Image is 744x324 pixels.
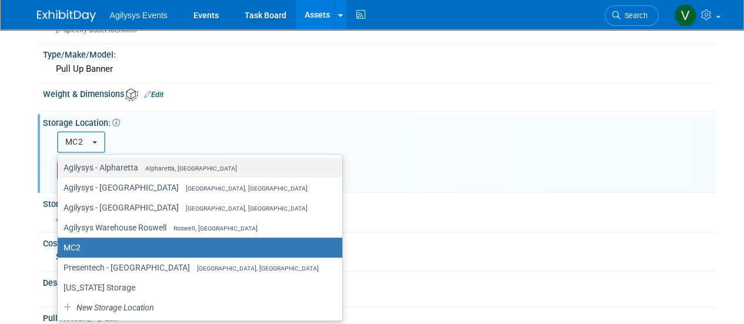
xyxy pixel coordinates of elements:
[179,185,308,192] span: [GEOGRAPHIC_DATA], [GEOGRAPHIC_DATA]
[43,274,716,289] div: Description:
[144,91,164,99] a: Edit
[37,10,96,22] img: ExhibitDay
[75,303,154,312] span: New Storage Location
[43,46,716,61] div: Type/Make/Model:
[64,180,331,195] label: Agilysys - [GEOGRAPHIC_DATA]
[64,260,331,275] label: Presentech - [GEOGRAPHIC_DATA]
[56,25,138,34] span: Specify asset identifier
[57,131,105,153] button: MC2
[605,5,659,26] a: Search
[110,11,168,20] span: Agilysys Events
[64,220,331,235] label: Agilysys Warehouse Roswell
[65,137,92,146] span: MC2
[43,85,716,101] div: Weight & Dimensions
[125,88,138,101] img: Asset Weight and Dimensions
[52,60,708,78] div: Pull Up Banner
[56,213,131,222] span: Specify storage area
[138,165,237,172] span: Alpharetta, [GEOGRAPHIC_DATA]
[190,265,319,272] span: [GEOGRAPHIC_DATA], [GEOGRAPHIC_DATA]
[179,205,308,212] span: [GEOGRAPHIC_DATA], [GEOGRAPHIC_DATA]
[43,199,105,209] span: Storage Area:
[64,280,331,295] label: [US_STATE] Storage
[64,200,331,215] label: Agilysys - [GEOGRAPHIC_DATA]
[64,240,331,255] label: MC2
[166,225,258,232] span: Roswell, [GEOGRAPHIC_DATA]
[43,235,716,249] div: Cost:
[674,4,696,26] img: Vaitiare Munoz
[620,11,648,20] span: Search
[64,160,331,175] label: Agilysys - Alpharetta
[52,248,708,266] div: $ 0.00
[43,114,716,129] div: Storage Location:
